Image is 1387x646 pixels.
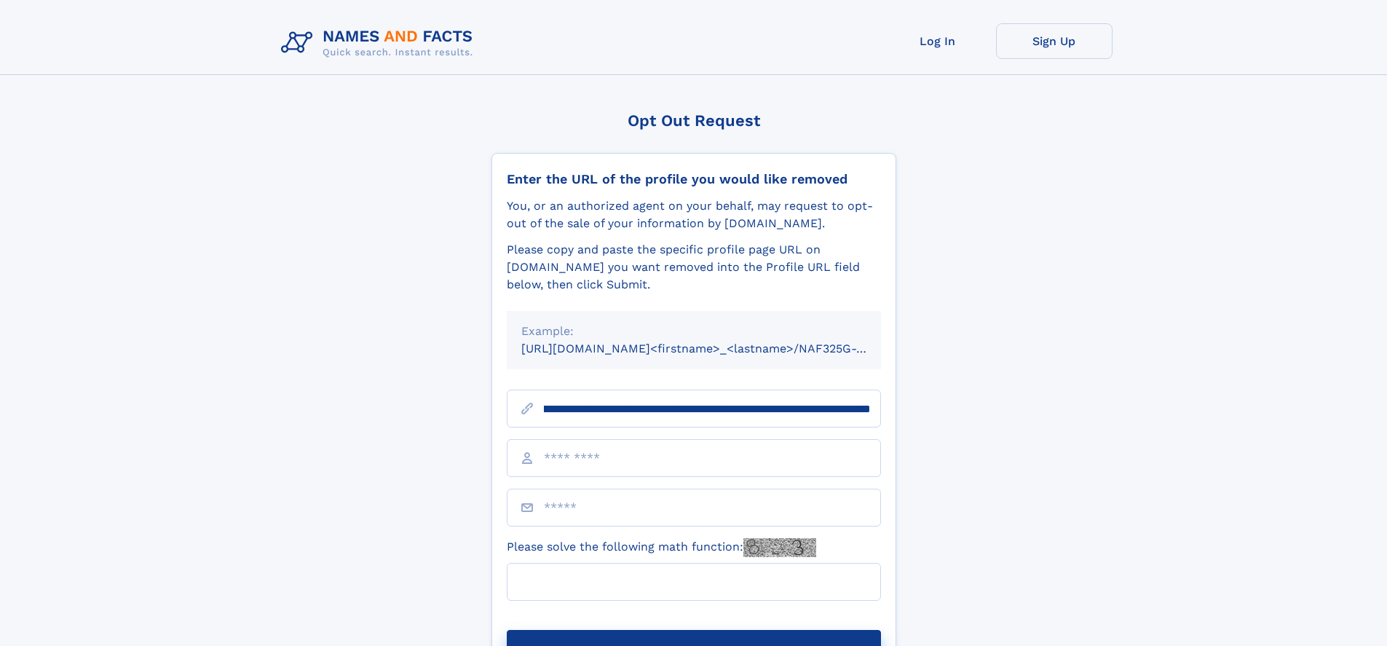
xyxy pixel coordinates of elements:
[521,342,909,355] small: [URL][DOMAIN_NAME]<firstname>_<lastname>/NAF325G-xxxxxxxx
[275,23,485,63] img: Logo Names and Facts
[491,111,896,130] div: Opt Out Request
[507,197,881,232] div: You, or an authorized agent on your behalf, may request to opt-out of the sale of your informatio...
[507,171,881,187] div: Enter the URL of the profile you would like removed
[507,538,816,557] label: Please solve the following math function:
[521,323,866,340] div: Example:
[996,23,1113,59] a: Sign Up
[880,23,996,59] a: Log In
[507,241,881,294] div: Please copy and paste the specific profile page URL on [DOMAIN_NAME] you want removed into the Pr...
